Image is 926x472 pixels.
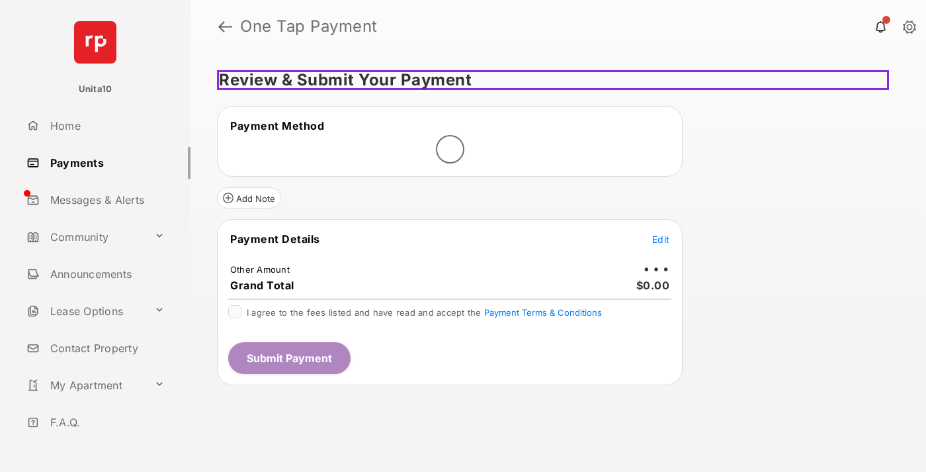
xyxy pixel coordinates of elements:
img: svg+xml;base64,PHN2ZyB4bWxucz0iaHR0cDovL3d3dy53My5vcmcvMjAwMC9zdmciIHdpZHRoPSI2NCIgaGVpZ2h0PSI2NC... [74,21,116,64]
a: Announcements [21,258,190,290]
a: F.A.Q. [21,406,190,438]
p: Unita10 [79,83,112,96]
a: Payments [21,147,190,179]
span: Payment Method [230,119,324,132]
a: Lease Options [21,295,149,327]
a: Contact Property [21,332,190,364]
td: Other Amount [230,263,290,275]
button: Submit Payment [228,342,351,374]
span: Payment Details [230,232,320,246]
a: My Apartment [21,369,149,401]
span: Grand Total [230,279,294,292]
span: I agree to the fees listed and have read and accept the [247,307,602,318]
span: $0.00 [636,279,670,292]
span: Edit [652,234,669,245]
button: Add Note [217,187,281,209]
button: I agree to the fees listed and have read and accept the [484,307,602,318]
a: Home [21,110,190,142]
h5: Review & Submit Your Payment [217,70,889,90]
a: Messages & Alerts [21,184,190,216]
a: Community [21,221,149,253]
button: Edit [652,232,669,246]
strong: One Tap Payment [240,19,378,34]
